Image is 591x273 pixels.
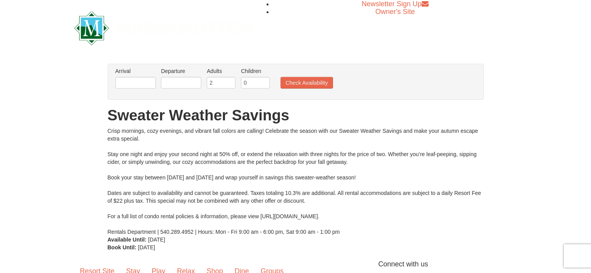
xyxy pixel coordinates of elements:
[115,67,156,75] label: Arrival
[108,244,137,250] strong: Book Until:
[74,11,252,45] img: Massanutten Resort Logo
[281,77,333,89] button: Check Availability
[138,244,155,250] span: [DATE]
[74,259,517,270] p: Connect with us
[148,236,165,243] span: [DATE]
[375,8,415,16] a: Owner's Site
[161,67,201,75] label: Departure
[108,236,147,243] strong: Available Until:
[74,18,252,36] a: Massanutten Resort
[207,67,235,75] label: Adults
[108,108,484,123] h1: Sweater Weather Savings
[241,67,270,75] label: Children
[108,127,484,236] div: Crisp mornings, cozy evenings, and vibrant fall colors are calling! Celebrate the season with our...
